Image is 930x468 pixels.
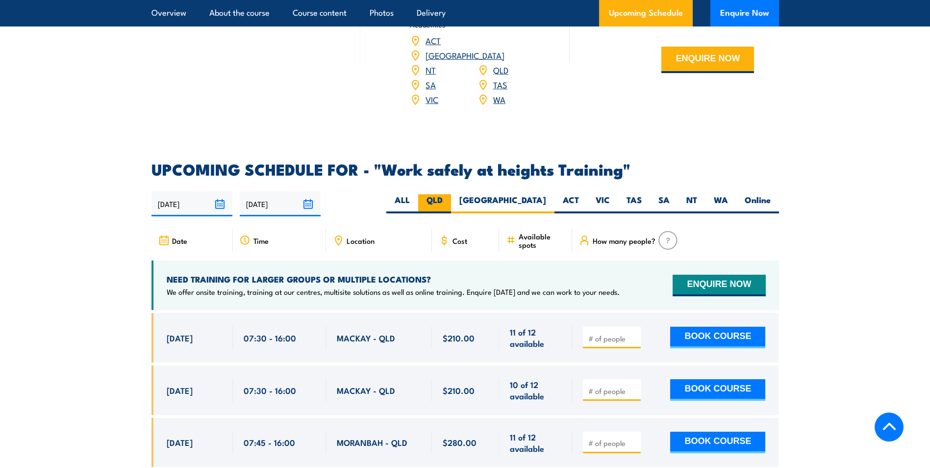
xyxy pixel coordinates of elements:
[493,93,505,105] a: WA
[167,437,193,448] span: [DATE]
[588,438,637,448] input: # of people
[172,236,187,245] span: Date
[167,287,620,297] p: We offer onsite training, training at our centres, multisite solutions as well as online training...
[167,274,620,285] h4: NEED TRAINING FOR LARGER GROUPS OR MULTIPLE LOCATIONS?
[736,194,779,213] label: Online
[593,236,655,245] span: How many people?
[670,432,765,453] button: BOOK COURSE
[618,194,650,213] label: TAS
[493,78,507,90] a: TAS
[337,332,395,343] span: MACKAY - QLD
[588,386,637,396] input: # of people
[443,385,475,396] span: $210.00
[670,379,765,401] button: BOOK COURSE
[705,194,736,213] label: WA
[650,194,678,213] label: SA
[678,194,705,213] label: NT
[337,385,395,396] span: MACKAY - QLD
[510,431,561,454] span: 11 of 12 available
[337,437,407,448] span: MORANBAH - QLD
[661,47,754,73] button: ENQUIRE NOW
[451,194,554,213] label: [GEOGRAPHIC_DATA]
[670,327,765,348] button: BOOK COURSE
[554,194,587,213] label: ACT
[426,78,436,90] a: SA
[426,93,438,105] a: VIC
[493,64,508,76] a: QLD
[244,437,295,448] span: 07:45 - 16:00
[167,332,193,343] span: [DATE]
[673,275,765,296] button: ENQUIRE NOW
[510,379,561,402] span: 10 of 12 available
[452,236,467,245] span: Cost
[443,437,477,448] span: $280.00
[443,332,475,343] span: $210.00
[587,194,618,213] label: VIC
[167,385,193,396] span: [DATE]
[347,236,375,245] span: Location
[240,191,321,216] input: To date
[418,194,451,213] label: QLD
[151,162,779,176] h2: UPCOMING SCHEDULE FOR - "Work safely at heights Training"
[510,326,561,349] span: 11 of 12 available
[426,64,436,76] a: NT
[253,236,269,245] span: Time
[386,194,418,213] label: ALL
[244,385,296,396] span: 07:30 - 16:00
[244,332,296,343] span: 07:30 - 16:00
[519,232,565,249] span: Available spots
[588,334,637,343] input: # of people
[151,191,232,216] input: From date
[426,34,441,46] a: ACT
[426,49,504,61] a: [GEOGRAPHIC_DATA]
